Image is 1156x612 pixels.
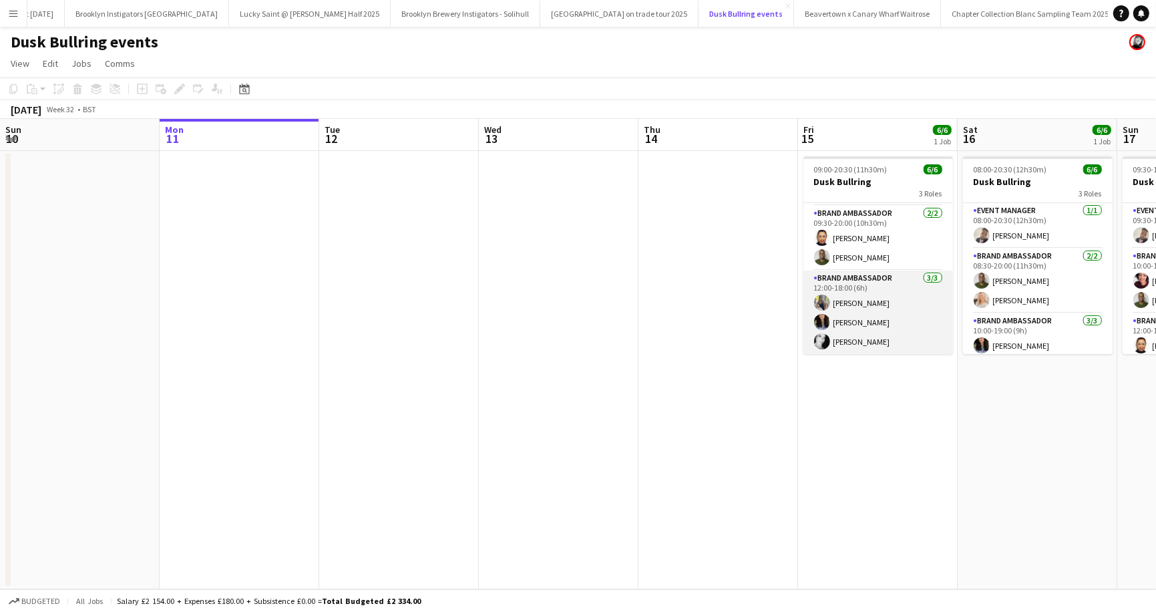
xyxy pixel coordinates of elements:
[3,131,21,146] span: 10
[1083,164,1102,174] span: 6/6
[11,57,29,69] span: View
[7,594,62,609] button: Budgeted
[484,124,502,136] span: Wed
[794,1,941,27] button: Beavertown x Canary Wharf Waitrose
[803,176,953,188] h3: Dusk Bullring
[391,1,540,27] button: Brooklyn Brewery Instigators - Solihull
[540,1,699,27] button: [GEOGRAPHIC_DATA] on trade tour 2025
[65,1,229,27] button: Brooklyn Instigators [GEOGRAPHIC_DATA]
[920,188,942,198] span: 3 Roles
[803,206,953,271] app-card-role: Brand Ambassador2/209:30-20:00 (10h30m)[PERSON_NAME][PERSON_NAME]
[961,131,978,146] span: 16
[325,124,340,136] span: Tue
[83,104,96,114] div: BST
[963,156,1113,354] app-job-card: 08:00-20:30 (12h30m)6/6Dusk Bullring3 RolesEvent Manager1/108:00-20:30 (12h30m)[PERSON_NAME]Brand...
[44,104,77,114] span: Week 32
[963,176,1113,188] h3: Dusk Bullring
[323,131,340,146] span: 12
[963,124,978,136] span: Sat
[801,131,814,146] span: 15
[163,131,184,146] span: 11
[100,55,140,72] a: Comms
[11,103,41,116] div: [DATE]
[21,597,60,606] span: Budgeted
[43,57,58,69] span: Edit
[66,55,97,72] a: Jobs
[11,32,158,52] h1: Dusk Bullring events
[1123,124,1139,136] span: Sun
[699,1,794,27] button: Dusk Bullring events
[803,271,953,355] app-card-role: Brand Ambassador3/312:00-18:00 (6h)[PERSON_NAME][PERSON_NAME][PERSON_NAME]
[1079,188,1102,198] span: 3 Roles
[642,131,660,146] span: 14
[165,124,184,136] span: Mon
[1121,131,1139,146] span: 17
[482,131,502,146] span: 13
[974,164,1047,174] span: 08:00-20:30 (12h30m)
[1093,136,1111,146] div: 1 Job
[963,249,1113,313] app-card-role: Brand Ambassador2/208:30-20:00 (11h30m)[PERSON_NAME][PERSON_NAME]
[963,203,1113,249] app-card-role: Event Manager1/108:00-20:30 (12h30m)[PERSON_NAME]
[105,57,135,69] span: Comms
[934,136,951,146] div: 1 Job
[37,55,63,72] a: Edit
[1093,125,1111,135] span: 6/6
[5,55,35,72] a: View
[117,596,421,606] div: Salary £2 154.00 + Expenses £180.00 + Subsistence £0.00 =
[963,313,1113,398] app-card-role: Brand Ambassador3/310:00-19:00 (9h)[PERSON_NAME]
[73,596,106,606] span: All jobs
[803,156,953,354] app-job-card: 09:00-20:30 (11h30m)6/6Dusk Bullring3 RolesEvent Manager1/109:00-20:30 (11h30m)[PERSON_NAME]Brand...
[5,124,21,136] span: Sun
[814,164,888,174] span: 09:00-20:30 (11h30m)
[644,124,660,136] span: Thu
[1129,34,1145,50] app-user-avatar: Janeann Ferguson
[71,57,91,69] span: Jobs
[803,124,814,136] span: Fri
[322,596,421,606] span: Total Budgeted £2 334.00
[924,164,942,174] span: 6/6
[933,125,952,135] span: 6/6
[941,1,1120,27] button: Chapter Collection Blanc Sampling Team 2025
[229,1,391,27] button: Lucky Saint @ [PERSON_NAME] Half 2025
